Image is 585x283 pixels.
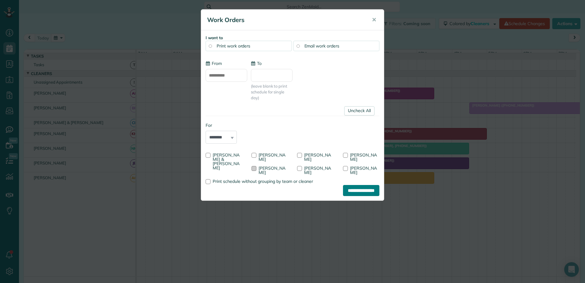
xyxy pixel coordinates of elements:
span: [PERSON_NAME] [259,165,285,175]
input: Print work orders [209,44,212,47]
span: ✕ [372,16,376,23]
span: Print work orders [217,43,250,49]
h5: Work Orders [207,16,363,24]
span: [PERSON_NAME] [350,152,377,162]
span: Print schedule without grouping by team or cleaner [213,179,313,184]
a: Uncheck All [344,106,374,115]
span: [PERSON_NAME] & [PERSON_NAME] [213,152,240,171]
input: Email work orders [296,44,300,47]
span: [PERSON_NAME] [259,152,285,162]
span: Email work orders [304,43,339,49]
strong: I want to [206,35,223,40]
span: [PERSON_NAME] [350,165,377,175]
label: For [206,122,237,128]
span: [PERSON_NAME] [304,152,331,162]
span: [PERSON_NAME] [304,165,331,175]
label: From [206,60,222,66]
label: To [251,60,262,66]
span: (leave blank to print schedule for single day) [251,83,292,101]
